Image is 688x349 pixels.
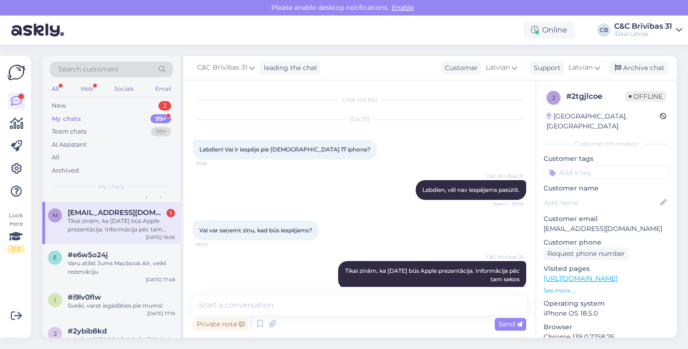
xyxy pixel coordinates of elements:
[68,251,108,259] span: #e6w5o24j
[193,95,526,104] div: Chat started
[544,309,669,318] p: iPhone OS 18.5.0
[530,63,561,73] div: Support
[196,160,231,167] span: 18:56
[68,327,107,335] span: #2ybib8kd
[544,224,669,234] p: [EMAIL_ADDRESS][DOMAIN_NAME]
[146,276,175,283] div: [DATE] 17:48
[150,114,171,124] div: 99+
[52,140,87,150] div: AI Assistant
[544,286,669,295] p: See more ...
[158,101,171,111] div: 2
[68,301,175,310] div: Sveiki, varat iegādāties pie mums!
[544,274,617,283] a: [URL][DOMAIN_NAME]
[54,330,57,337] span: 2
[609,62,668,74] div: Archive chat
[193,318,248,331] div: Private note
[488,200,523,207] span: Seen ✓ 19:06
[8,245,24,254] div: 1 / 3
[54,296,56,303] span: i
[52,153,60,162] div: All
[79,83,95,95] div: Web
[8,211,24,254] div: Look Here
[193,115,526,124] div: [DATE]
[544,154,669,164] p: Customer tags
[52,127,87,136] div: Team chats
[544,238,669,247] p: Customer phone
[153,83,173,95] div: Email
[50,83,61,95] div: All
[544,299,669,309] p: Operating system
[199,227,312,234] span: Vai var saņemt ziņu, kad būs iespējams?
[68,217,175,234] div: Tikai zinām, ka [DATE] būs Apple prezentācija. Informācija pēc tam sekos
[597,24,610,37] div: CB
[625,91,666,102] span: Offline
[345,267,521,283] span: Tikai zinām, ka [DATE] būs Apple prezentācija. Informācija pēc tam sekos
[166,209,175,217] div: 1
[422,186,520,193] span: Labdien, vēl nav iespējams pasūtīt.
[486,254,523,261] span: C&C Brīvības 31
[389,3,417,12] span: Enable
[614,23,682,38] a: C&C Brīvības 31iDeal Latvija
[552,94,555,101] span: 2
[52,114,81,124] div: My chats
[52,166,79,175] div: Archived
[569,63,593,73] span: Latvian
[544,183,669,193] p: Customer name
[151,127,171,136] div: 99+
[544,247,629,260] div: Request phone number
[498,320,522,328] span: Send
[486,63,510,73] span: Latvian
[146,234,175,241] div: [DATE] 19:06
[544,214,669,224] p: Customer email
[544,166,669,180] input: Add a tag
[546,111,660,131] div: [GEOGRAPHIC_DATA], [GEOGRAPHIC_DATA]
[544,332,669,342] p: Chrome 139.0.7258.76
[8,63,25,81] img: Askly Logo
[99,182,124,191] span: My chats
[544,140,669,148] div: Customer information
[441,63,478,73] div: Customer
[58,64,118,74] span: Search customers
[68,208,166,217] span: marlochka35@gmail.com
[544,322,669,332] p: Browser
[260,63,317,73] div: leading the chat
[52,101,66,111] div: New
[614,23,672,30] div: C&C Brīvības 31
[68,259,175,276] div: Varu atlikt Jums Macbook Air, veikt rezervāciju
[614,30,672,38] div: iDeal Latvija
[196,241,231,248] span: 19:09
[147,310,175,317] div: [DATE] 17:19
[523,22,575,39] div: Online
[53,212,58,219] span: m
[112,83,135,95] div: Socials
[199,146,371,153] span: Labdien! Vai ir iespēja pie [DEMOGRAPHIC_DATA] 17 iphone?
[486,173,523,180] span: C&C Brīvības 31
[53,254,57,261] span: e
[68,293,101,301] span: #i9lv0flw
[566,91,625,102] div: # 2tgjlcoe
[544,264,669,274] p: Visited pages
[197,63,247,73] span: C&C Brīvības 31
[544,198,658,208] input: Add name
